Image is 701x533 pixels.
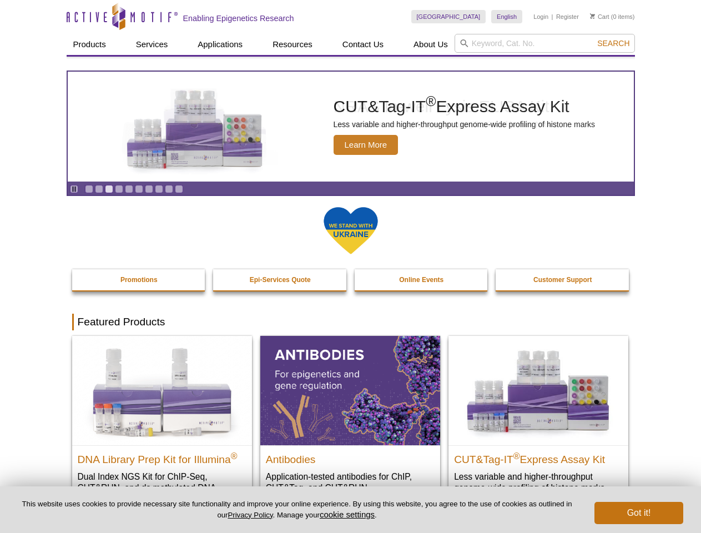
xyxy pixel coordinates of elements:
[334,98,559,115] h2: NRAS In-well Lysis ELISA Kit
[556,13,579,21] a: Register
[145,185,153,193] a: Go to slide 7
[260,336,440,445] img: All Antibodies
[129,34,175,55] a: Services
[552,10,553,23] li: |
[513,451,520,460] sup: ®
[336,34,390,55] a: Contact Us
[590,13,595,19] img: Your Cart
[454,471,623,494] p: Less variable and higher-throughput genome-wide profiling of histone marks​.
[533,13,548,21] a: Login
[266,34,319,55] a: Resources
[533,276,592,284] strong: Customer Support
[454,449,623,465] h2: CUT&Tag-IT Express Assay Kit
[175,185,183,193] a: Go to slide 10
[67,34,113,55] a: Products
[448,336,628,445] img: CUT&Tag-IT® Express Assay Kit
[323,206,379,255] img: We Stand With Ukraine
[411,10,486,23] a: [GEOGRAPHIC_DATA]
[68,72,634,182] a: NRAS In-well Lysis ELISA Kit NRAS In-well Lysis ELISA Kit Fast, sensitive, and highly specific qu...
[72,336,252,515] a: DNA Library Prep Kit for Illumina DNA Library Prep Kit for Illumina® Dual Index NGS Kit for ChIP-...
[455,34,635,53] input: Keyword, Cat. No.
[18,499,576,520] p: This website uses cookies to provide necessary site functionality and improve your online experie...
[334,135,399,155] span: Learn More
[72,314,629,330] h2: Featured Products
[105,185,113,193] a: Go to slide 3
[594,38,633,48] button: Search
[125,185,133,193] a: Go to slide 5
[496,269,630,290] a: Customer Support
[78,449,246,465] h2: DNA Library Prep Kit for Illumina
[183,13,294,23] h2: Enabling Epigenetics Research
[266,449,435,465] h2: Antibodies
[213,269,347,290] a: Epi-Services Quote
[191,34,249,55] a: Applications
[95,185,103,193] a: Go to slide 2
[231,451,238,460] sup: ®
[399,276,443,284] strong: Online Events
[407,34,455,55] a: About Us
[155,185,163,193] a: Go to slide 8
[594,502,683,524] button: Got it!
[334,119,559,129] p: Fast, sensitive, and highly specific quantification of human NRAS.
[266,471,435,494] p: Application-tested antibodies for ChIP, CUT&Tag, and CUT&RUN.
[72,269,206,290] a: Promotions
[112,88,278,165] img: NRAS In-well Lysis ELISA Kit
[448,336,628,504] a: CUT&Tag-IT® Express Assay Kit CUT&Tag-IT®Express Assay Kit Less variable and higher-throughput ge...
[135,185,143,193] a: Go to slide 6
[355,269,489,290] a: Online Events
[165,185,173,193] a: Go to slide 9
[320,510,375,519] button: cookie settings
[120,276,158,284] strong: Promotions
[85,185,93,193] a: Go to slide 1
[78,471,246,505] p: Dual Index NGS Kit for ChIP-Seq, CUT&RUN, and ds methylated DNA assays.
[70,185,78,193] a: Toggle autoplay
[115,185,123,193] a: Go to slide 4
[72,336,252,445] img: DNA Library Prep Kit for Illumina
[250,276,311,284] strong: Epi-Services Quote
[597,39,629,48] span: Search
[260,336,440,504] a: All Antibodies Antibodies Application-tested antibodies for ChIP, CUT&Tag, and CUT&RUN.
[228,511,273,519] a: Privacy Policy
[68,72,634,182] article: NRAS In-well Lysis ELISA Kit
[590,10,635,23] li: (0 items)
[491,10,522,23] a: English
[590,13,609,21] a: Cart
